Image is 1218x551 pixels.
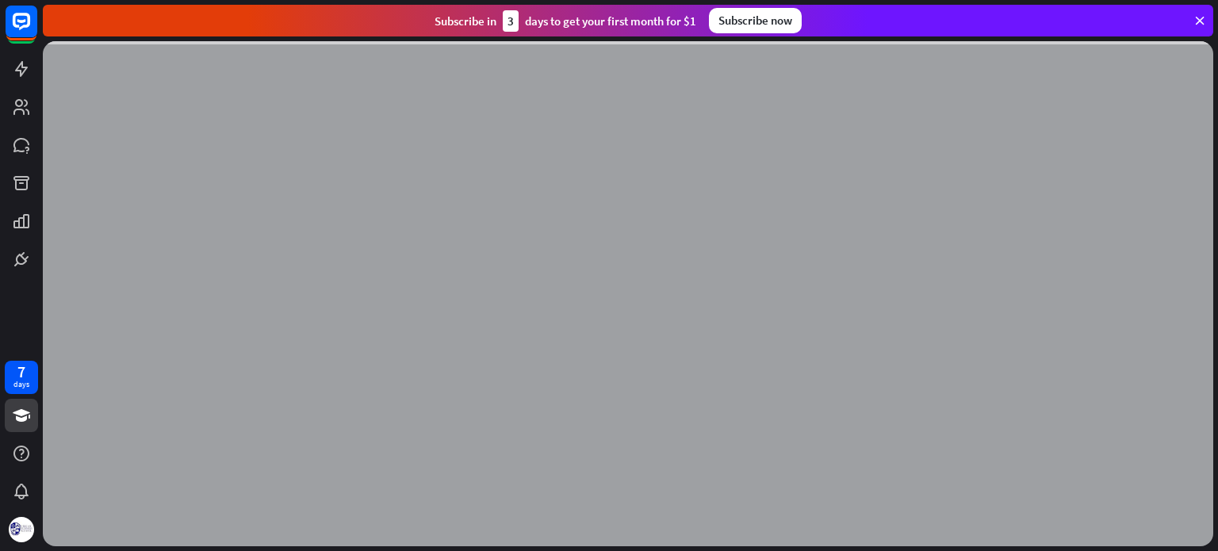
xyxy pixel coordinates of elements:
div: Subscribe now [709,8,802,33]
div: days [13,379,29,390]
a: 7 days [5,361,38,394]
div: 7 [17,365,25,379]
div: Subscribe in days to get your first month for $1 [435,10,696,32]
div: 3 [503,10,519,32]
